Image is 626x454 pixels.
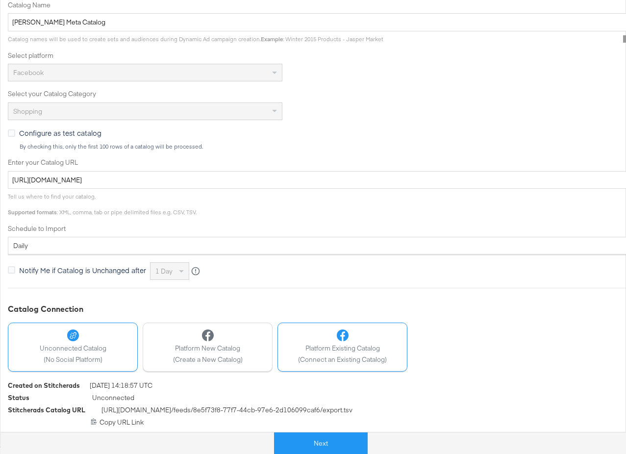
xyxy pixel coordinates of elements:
span: Unconnected Catalog [40,344,106,353]
div: Stitcherads Catalog URL [8,405,85,415]
span: daily [13,241,28,250]
span: Notify Me if Catalog is Unchanged after [19,265,146,275]
span: Configure as test catalog [19,128,101,138]
strong: Example [261,35,283,43]
span: (No Social Platform) [40,355,106,364]
button: Platform Existing Catalog(Connect an Existing Catalog) [277,323,407,372]
span: [URL][DOMAIN_NAME] /feeds/ 8e5f73f8-77f7-44cb-97e6-2d106099caf6 /export.tsv [101,405,352,418]
span: Tell us where to find your catalog. : XML, comma, tab or pipe delimited files e.g. CSV, TSV. [8,193,197,216]
span: Unconnected [92,393,134,405]
span: Catalog names will be used to create sets and audiences during Dynamic Ad campaign creation. : Wi... [8,35,383,43]
strong: Supported formats [8,208,57,216]
div: Created on Stitcherads [8,381,80,390]
span: Platform New Catalog [173,344,243,353]
span: Shopping [13,107,42,116]
span: [DATE] 14:18:57 UTC [90,381,152,393]
button: Unconnected Catalog(No Social Platform) [8,323,138,372]
button: Platform New Catalog(Create a New Catalog) [143,323,273,372]
span: (Connect an Existing Catalog) [298,355,387,364]
span: 1 day [155,267,173,276]
span: Platform Existing Catalog [298,344,387,353]
span: Facebook [13,68,44,77]
span: (Create a New Catalog) [173,355,243,364]
div: Status [8,393,29,403]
